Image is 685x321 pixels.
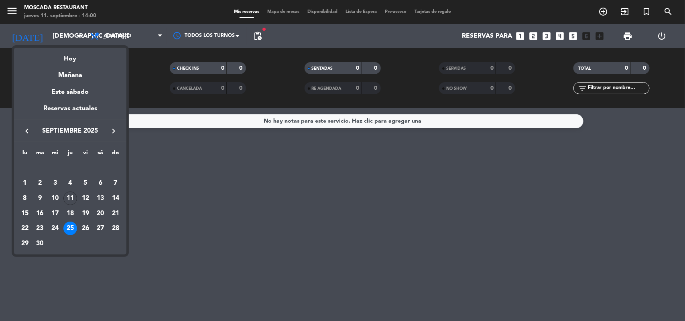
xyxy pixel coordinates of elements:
[94,222,107,235] div: 27
[33,191,48,206] td: 9 de septiembre de 2025
[17,191,33,206] td: 8 de septiembre de 2025
[63,191,78,206] td: 11 de septiembre de 2025
[94,207,107,220] div: 20
[33,237,47,250] div: 30
[63,221,78,236] td: 25 de septiembre de 2025
[63,192,77,205] div: 11
[108,221,123,236] td: 28 de septiembre de 2025
[17,176,33,191] td: 1 de septiembre de 2025
[63,148,78,161] th: jueves
[78,206,93,221] td: 19 de septiembre de 2025
[93,191,108,206] td: 13 de septiembre de 2025
[94,192,107,205] div: 13
[17,161,123,176] td: SEP.
[93,148,108,161] th: sábado
[48,192,62,205] div: 10
[93,221,108,236] td: 27 de septiembre de 2025
[109,126,118,136] i: keyboard_arrow_right
[18,222,32,235] div: 22
[17,206,33,221] td: 15 de septiembre de 2025
[63,176,78,191] td: 4 de septiembre de 2025
[78,148,93,161] th: viernes
[63,222,77,235] div: 25
[108,148,123,161] th: domingo
[14,48,126,64] div: Hoy
[108,176,123,191] td: 7 de septiembre de 2025
[63,176,77,190] div: 4
[14,64,126,81] div: Mañana
[79,222,92,235] div: 26
[78,221,93,236] td: 26 de septiembre de 2025
[47,206,63,221] td: 17 de septiembre de 2025
[20,126,34,136] button: keyboard_arrow_left
[109,207,122,220] div: 21
[108,206,123,221] td: 21 de septiembre de 2025
[109,176,122,190] div: 7
[48,207,62,220] div: 17
[33,176,48,191] td: 2 de septiembre de 2025
[47,221,63,236] td: 24 de septiembre de 2025
[33,148,48,161] th: martes
[48,176,62,190] div: 3
[33,176,47,190] div: 2
[14,103,126,120] div: Reservas actuales
[18,192,32,205] div: 8
[34,126,106,136] span: septiembre 2025
[47,148,63,161] th: miércoles
[79,207,92,220] div: 19
[78,176,93,191] td: 5 de septiembre de 2025
[93,206,108,221] td: 20 de septiembre de 2025
[106,126,121,136] button: keyboard_arrow_right
[18,176,32,190] div: 1
[17,148,33,161] th: lunes
[79,192,92,205] div: 12
[48,222,62,235] div: 24
[63,207,77,220] div: 18
[33,192,47,205] div: 9
[108,191,123,206] td: 14 de septiembre de 2025
[109,222,122,235] div: 28
[14,81,126,103] div: Este sábado
[33,236,48,251] td: 30 de septiembre de 2025
[18,237,32,250] div: 29
[93,176,108,191] td: 6 de septiembre de 2025
[79,176,92,190] div: 5
[18,207,32,220] div: 15
[33,222,47,235] div: 23
[22,126,32,136] i: keyboard_arrow_left
[47,176,63,191] td: 3 de septiembre de 2025
[78,191,93,206] td: 12 de septiembre de 2025
[63,206,78,221] td: 18 de septiembre de 2025
[33,207,47,220] div: 16
[17,221,33,236] td: 22 de septiembre de 2025
[17,236,33,251] td: 29 de septiembre de 2025
[47,191,63,206] td: 10 de septiembre de 2025
[109,192,122,205] div: 14
[33,221,48,236] td: 23 de septiembre de 2025
[94,176,107,190] div: 6
[33,206,48,221] td: 16 de septiembre de 2025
